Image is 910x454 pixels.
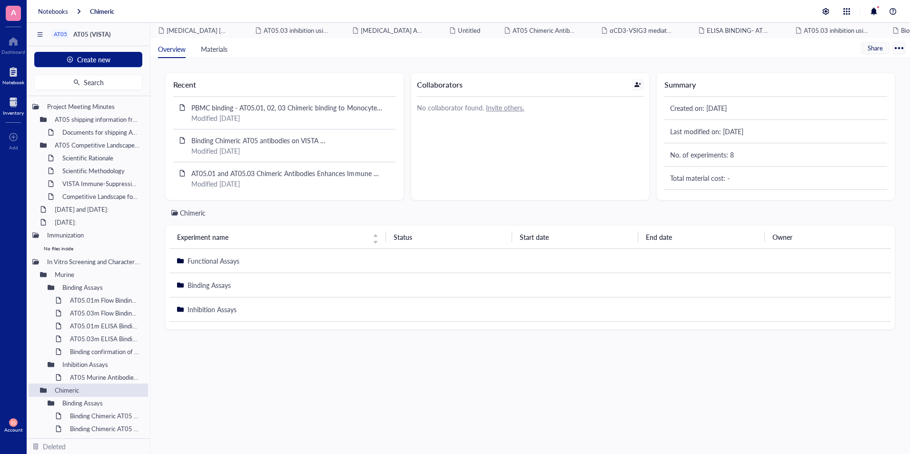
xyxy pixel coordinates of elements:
[73,30,111,39] span: AT05 (VISTA)
[512,226,638,248] th: Start date
[191,168,379,199] span: AT05.01 and AT05.03 Chimeric Antibodies Enhances Immune Response by Increasing Releases of IFN-γ,...
[191,136,326,156] span: Binding Chimeric AT05 antibodies on VISTA Transfected [MEDICAL_DATA] cells
[3,95,24,116] a: Inventory
[386,226,512,248] th: Status
[58,281,144,294] div: Binding Assays
[9,145,18,150] div: Add
[58,190,144,203] div: Competitive Landscape for Anti-Vista Antibodies
[1,49,25,55] div: Dashboard
[84,79,104,86] span: Search
[50,268,144,281] div: Murine
[765,226,891,248] th: Owner
[670,149,881,160] div: No. of experiments: 8
[66,422,144,435] div: Binding Chimeric AT05 antibodies on cell surface binding THP-1
[29,242,148,255] div: No files inside
[191,146,390,156] div: Modified [DATE]
[188,305,237,314] span: Inhibition Assays
[11,420,15,425] span: SS
[191,103,382,123] span: PBMC binding - AT05.01, 02, 03 Chimeric binding to Monocytes and T cells of PBMC
[34,52,142,67] button: Create new
[1,34,25,55] a: Dashboard
[50,384,144,397] div: Chimeric
[58,177,144,190] div: VISTA Immune-Suppressive Checkpoint Protein
[177,232,367,242] span: Experiment name
[191,178,390,189] div: Modified [DATE]
[43,255,144,268] div: In Vitro Screening and Characterization
[58,164,144,178] div: Scientific Methodology
[417,79,463,90] div: Collaborators
[158,44,186,54] span: Overview
[54,31,67,38] div: AT05
[664,79,887,90] div: Summary
[66,371,144,384] div: AT05 Murine Antibodies Block VSIG3:VISTA Binding
[50,113,144,126] div: AT05 shipping information from Genoway to [GEOGRAPHIC_DATA]
[188,280,231,290] span: Binding Assays
[58,126,144,139] div: Documents for shipping AT05
[66,435,144,448] div: PBMC binding - AT05.01, 02, 03 Chimeric binding to Monocytes and T cells of PBMC
[66,294,144,307] div: AT05.01m Flow Binding to THP-1 Cell Surface
[50,216,144,229] div: [DATE]:
[173,79,396,90] div: Recent
[670,173,881,183] div: Total material cost: -
[861,42,889,54] button: Share
[77,56,110,63] span: Create new
[50,203,144,216] div: [DATE] and [DATE]:
[486,103,524,112] u: Invite others.
[201,44,227,54] span: Materials
[58,396,144,410] div: Binding Assays
[670,126,881,137] div: Last modified on: [DATE]
[868,44,883,52] span: Share
[34,75,142,90] button: Search
[66,409,144,423] div: Binding Chimeric AT05 antibodies on VISTA Transfected [MEDICAL_DATA] cells
[58,151,144,165] div: Scientific Rationale
[43,228,144,242] div: Immunization
[43,441,66,452] div: Deleted
[11,6,16,18] span: A
[2,79,24,85] div: Notebook
[38,7,68,16] a: Notebooks
[3,110,24,116] div: Inventory
[66,332,144,345] div: AT05.03m ELISA Binding to Human, Cynomolgus and Mouse VISTA
[180,207,206,218] div: Chimeric
[670,103,881,113] div: Created on: [DATE]
[66,345,144,358] div: Binding confirmation of HMBD on H VISTA and M VISTA
[638,226,764,248] th: End date
[43,100,144,113] div: Project Meeting Minutes
[191,113,390,123] div: Modified [DATE]
[58,358,144,371] div: Inhibition Assays
[188,256,239,266] span: Functional Assays
[66,319,144,333] div: AT05.01m ELISA Binding to Human, Cynomolgus and Mouse VISTA
[417,102,643,113] div: No collaborator found.
[90,7,114,16] a: Chimeric
[2,64,24,85] a: Notebook
[169,226,386,248] th: Experiment name
[50,138,144,152] div: AT05 Competitive Landscape and mechanism of action AT05
[66,306,144,320] div: AT05.03m Flow Binding to THP-1 Cell Surface
[4,427,23,433] div: Account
